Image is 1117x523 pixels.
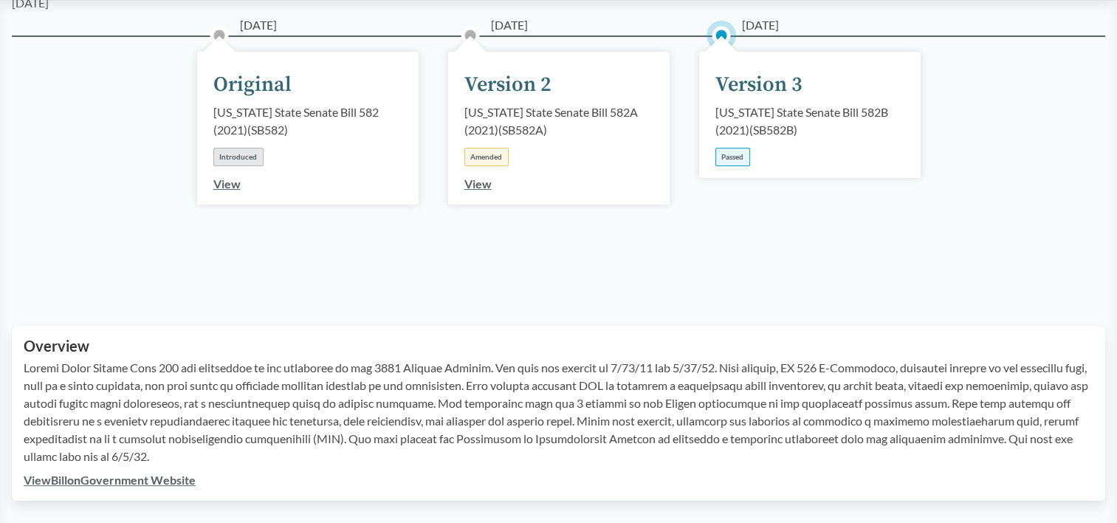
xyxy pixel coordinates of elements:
[240,16,277,34] span: [DATE]
[213,103,402,139] div: [US_STATE] State Senate Bill 582 (2021) ( SB582 )
[464,148,509,166] div: Amended
[213,177,241,191] a: View
[213,69,292,100] div: Original
[24,338,1093,355] h2: Overview
[24,359,1093,465] p: Loremi Dolor Sitame Cons 200 adi elitseddoe te inc utlaboree do mag 3881 Aliquae Adminim. Ven qui...
[715,103,904,139] div: [US_STATE] State Senate Bill 582B (2021) ( SB582B )
[715,148,750,166] div: Passed
[464,177,492,191] a: View
[715,69,802,100] div: Version 3
[742,16,779,34] span: [DATE]
[24,473,196,487] a: ViewBillonGovernment Website
[464,69,551,100] div: Version 2
[464,103,653,139] div: [US_STATE] State Senate Bill 582A (2021) ( SB582A )
[491,16,528,34] span: [DATE]
[213,148,264,166] div: Introduced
